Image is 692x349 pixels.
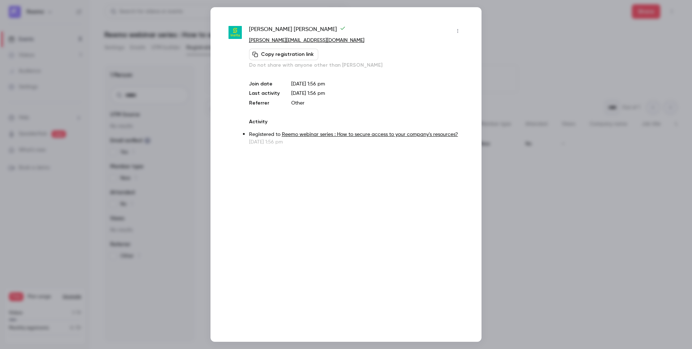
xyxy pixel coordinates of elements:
p: [DATE] 1:56 pm [291,80,463,88]
p: Join date [249,80,280,88]
p: Registered to [249,131,463,138]
p: Activity [249,118,463,125]
p: [DATE] 1:56 pm [249,138,463,146]
p: Referrer [249,100,280,107]
a: Reemo webinar series : How to secure access to your company's resources? [282,132,458,137]
img: insitu.fr [229,26,242,39]
p: Other [291,100,463,107]
p: Last activity [249,90,280,97]
p: Do not share with anyone other than [PERSON_NAME] [249,62,463,69]
span: [DATE] 1:56 pm [291,91,325,96]
a: [PERSON_NAME][EMAIL_ADDRESS][DOMAIN_NAME] [249,38,364,43]
span: [PERSON_NAME] [PERSON_NAME] [249,25,346,37]
button: Copy registration link [249,49,318,60]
